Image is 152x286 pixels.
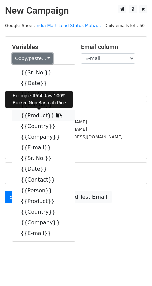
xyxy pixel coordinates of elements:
div: Example: IR64 Raw 100% Broken Non Basmati Rice [5,91,73,108]
a: {{Company}} [12,132,75,142]
h2: New Campaign [5,5,147,16]
small: Google Sheet: [5,23,101,28]
a: {{Contact}} [12,174,75,185]
a: {{E-mail}} [12,142,75,153]
a: {{Product}} [12,196,75,207]
h5: 50 Recipients [12,108,140,115]
a: {{Person}} [12,185,75,196]
small: [EMAIL_ADDRESS][DOMAIN_NAME] [12,127,87,132]
h5: Variables [12,43,71,51]
a: {{Sr. No.}} [12,153,75,164]
a: {{Product}} [12,110,75,121]
h5: Email column [81,43,140,51]
a: Send [5,191,27,203]
a: {{Country}} [12,121,75,132]
iframe: Chat Widget [118,254,152,286]
a: Send Test Email [60,191,111,203]
a: Daily emails left: 50 [102,23,147,28]
a: {{Date}} [12,164,75,174]
small: [EMAIL_ADDRESS][DOMAIN_NAME] [12,119,87,124]
h5: Advanced [12,169,140,177]
a: {{Sr. No.}} [12,67,75,78]
a: Copy/paste... [12,53,53,64]
a: {{Date}} [12,78,75,89]
a: {{E-mail}} [12,228,75,239]
a: India Mart Lead Status Maha... [35,23,101,28]
a: {{Company}} [12,217,75,228]
small: [PERSON_NAME][EMAIL_ADDRESS][DOMAIN_NAME] [12,134,123,139]
a: {{Country}} [12,207,75,217]
a: {{Contact}} [12,89,75,99]
span: Daily emails left: 50 [102,22,147,29]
